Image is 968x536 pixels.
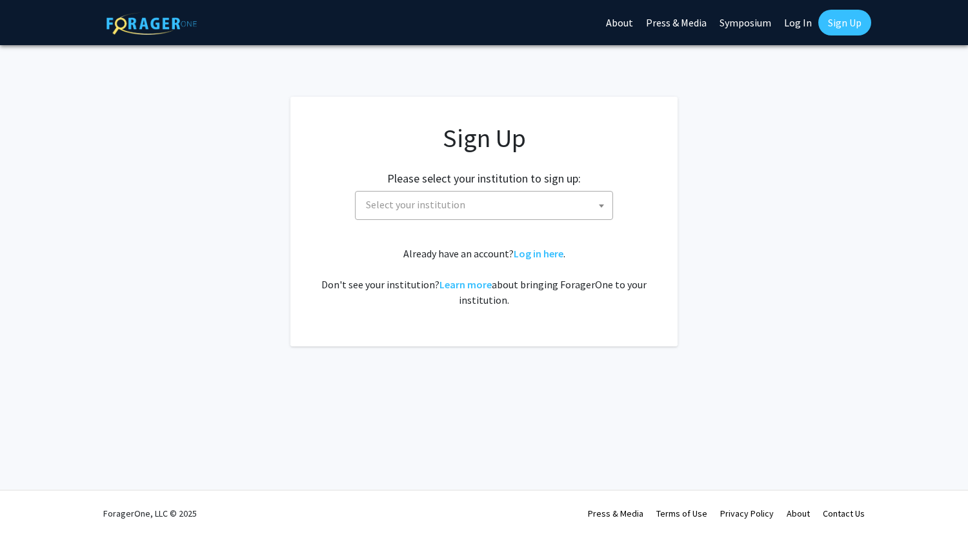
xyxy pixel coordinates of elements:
[316,123,652,154] h1: Sign Up
[720,508,774,519] a: Privacy Policy
[514,247,563,260] a: Log in here
[103,491,197,536] div: ForagerOne, LLC © 2025
[355,191,613,220] span: Select your institution
[361,192,612,218] span: Select your institution
[439,278,492,291] a: Learn more about bringing ForagerOne to your institution
[656,508,707,519] a: Terms of Use
[387,172,581,186] h2: Please select your institution to sign up:
[106,12,197,35] img: ForagerOne Logo
[823,508,865,519] a: Contact Us
[316,246,652,308] div: Already have an account? . Don't see your institution? about bringing ForagerOne to your institut...
[818,10,871,35] a: Sign Up
[787,508,810,519] a: About
[588,508,643,519] a: Press & Media
[366,198,465,211] span: Select your institution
